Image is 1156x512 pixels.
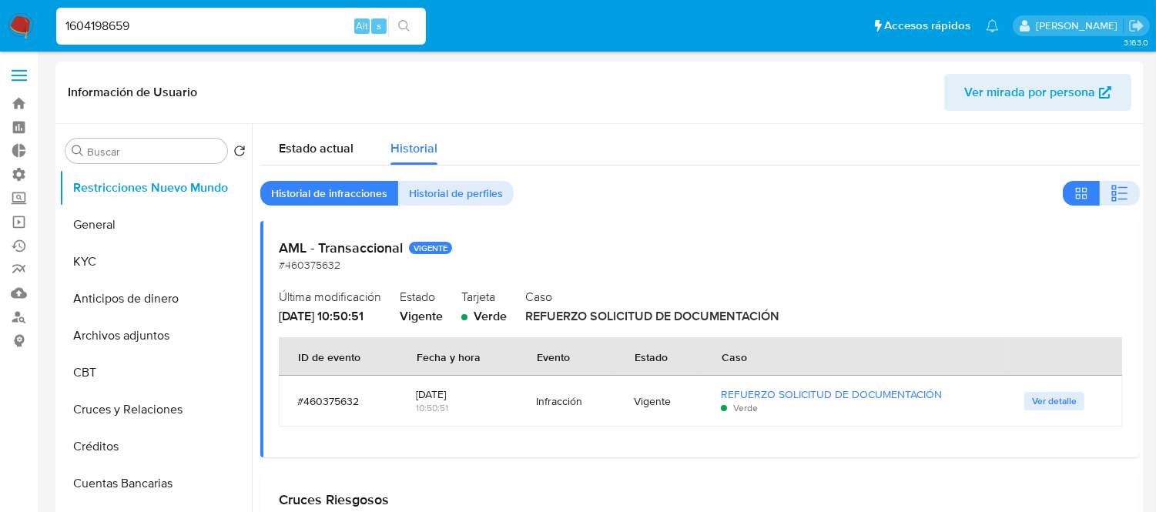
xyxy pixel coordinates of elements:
[233,145,246,162] button: Volver al orden por defecto
[1128,18,1144,34] a: Salir
[68,85,197,100] h1: Información de Usuario
[884,18,970,34] span: Accesos rápidos
[87,145,221,159] input: Buscar
[59,206,252,243] button: General
[59,391,252,428] button: Cruces y Relaciones
[59,317,252,354] button: Archivos adjuntos
[72,145,84,157] button: Buscar
[377,18,381,33] span: s
[59,465,252,502] button: Cuentas Bancarias
[356,18,368,33] span: Alt
[986,19,999,32] a: Notificaciones
[56,16,426,36] input: Buscar usuario o caso...
[964,74,1095,111] span: Ver mirada por persona
[59,428,252,465] button: Créditos
[388,15,420,37] button: search-icon
[1036,18,1123,33] p: zoe.breuer@mercadolibre.com
[59,280,252,317] button: Anticipos de dinero
[59,354,252,391] button: CBT
[944,74,1131,111] button: Ver mirada por persona
[59,169,252,206] button: Restricciones Nuevo Mundo
[59,243,252,280] button: KYC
